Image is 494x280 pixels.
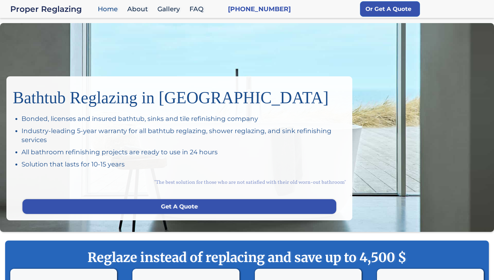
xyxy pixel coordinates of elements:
[18,250,476,266] strong: Reglaze instead of replacing and save up to 4,500 $
[95,2,124,16] a: Home
[13,172,346,193] div: "The best solution for those who are not satisfied with their old worn-out bathroom"
[21,160,346,169] div: Solution that lasts for 10-15 years
[13,83,346,108] h1: Bathtub Reglazing in [GEOGRAPHIC_DATA]
[22,199,336,214] a: Get A Quote
[21,148,346,157] div: All bathroom refinishing projects are ready to use in 24 hours
[360,1,420,17] a: Or Get A Quote
[154,2,186,16] a: Gallery
[21,114,346,123] div: Bonded, licenses and insured bathtub, sinks and tile refinishing company
[10,4,95,13] div: Proper Reglazing
[21,126,346,144] div: Industry-leading 5-year warranty for all bathtub reglazing, shower reglazing, and sink refinishin...
[228,4,291,13] a: [PHONE_NUMBER]
[124,2,154,16] a: About
[10,4,95,13] a: home
[186,2,210,16] a: FAQ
